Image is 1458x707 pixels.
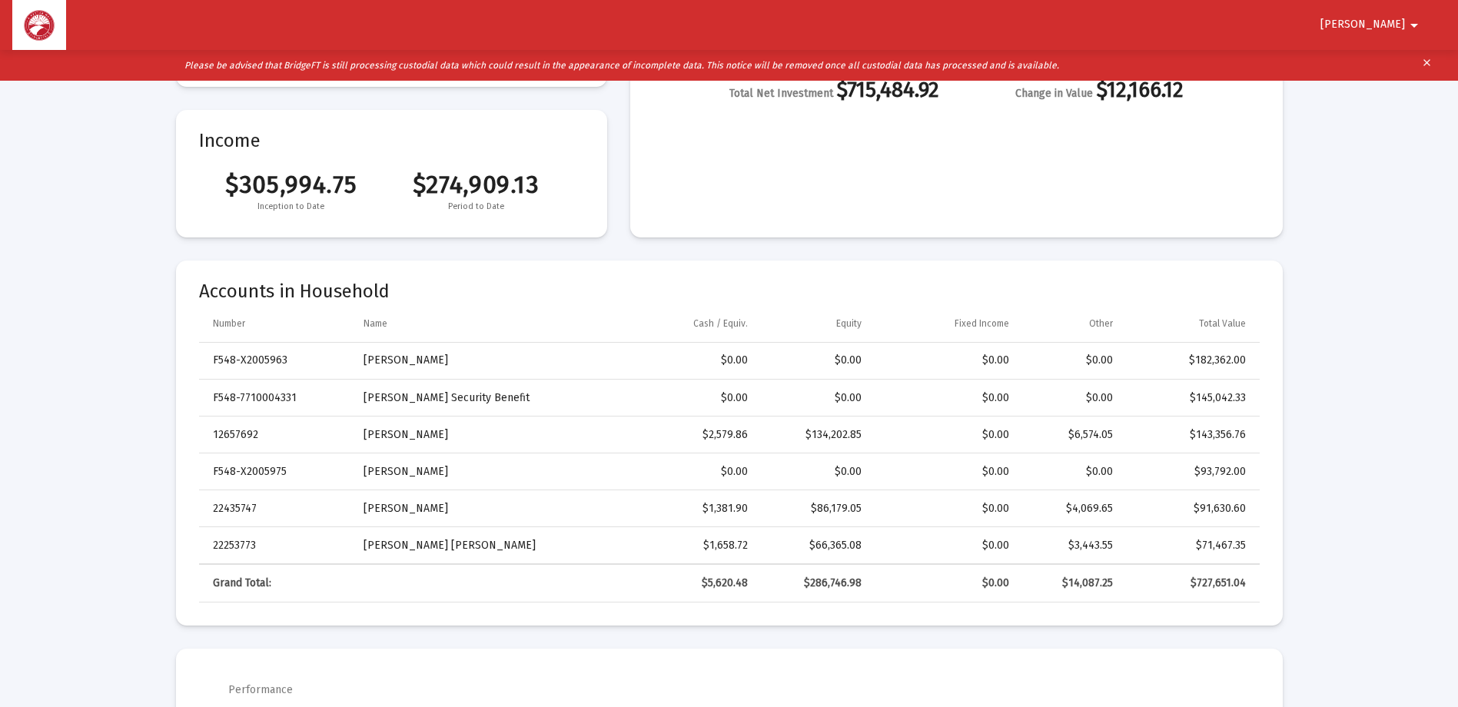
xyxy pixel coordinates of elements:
div: $0.00 [883,576,1008,591]
i: Please be advised that BridgeFT is still processing custodial data which could result in the appe... [184,60,1059,71]
span: [PERSON_NAME] [1320,18,1405,32]
span: Period to Date [384,199,569,214]
div: Data grid [199,305,1260,602]
div: Name [364,317,387,330]
div: $71,467.35 [1134,538,1246,553]
div: $0.00 [883,501,1008,516]
div: $0.00 [624,464,748,480]
div: $0.00 [1031,390,1113,406]
div: $2,579.86 [624,427,748,443]
div: $66,365.08 [769,538,862,553]
div: $0.00 [883,390,1008,406]
td: F548-X2005963 [199,343,353,380]
td: F548-7710004331 [199,380,353,417]
div: $143,356.76 [1134,427,1246,443]
div: Cash / Equiv. [693,317,748,330]
div: $0.00 [624,390,748,406]
div: $5,620.48 [624,576,748,591]
div: $3,443.55 [1031,538,1113,553]
div: $14,087.25 [1031,576,1113,591]
div: $4,069.65 [1031,501,1113,516]
div: $12,166.12 [1015,82,1184,101]
div: $0.00 [769,390,862,406]
div: $715,484.92 [729,82,939,101]
div: $0.00 [883,427,1008,443]
div: $6,574.05 [1031,427,1113,443]
td: 22253773 [199,527,353,564]
div: Other [1089,317,1113,330]
span: $305,994.75 [199,170,384,199]
td: [PERSON_NAME] [353,343,613,380]
mat-card-title: Accounts in Household [199,284,1260,299]
img: Dashboard [24,10,55,41]
div: $134,202.85 [769,427,862,443]
td: [PERSON_NAME] [PERSON_NAME] [353,527,613,564]
div: $0.00 [883,464,1008,480]
mat-icon: clear [1421,54,1433,77]
div: $286,746.98 [769,576,862,591]
div: Grand Total: [213,576,342,591]
span: Inception to Date [199,199,384,214]
div: $0.00 [769,464,862,480]
td: Column Number [199,305,353,342]
div: Performance [228,682,293,698]
td: F548-X2005975 [199,453,353,490]
td: Column Name [353,305,613,342]
div: $0.00 [883,353,1008,368]
td: Column Fixed Income [872,305,1019,342]
mat-card-title: Income [199,133,584,148]
td: Column Cash / Equiv. [613,305,759,342]
span: Total Net Investment [729,87,833,100]
div: $145,042.33 [1134,390,1246,406]
td: Column Total Value [1124,305,1260,342]
td: [PERSON_NAME] [353,490,613,527]
mat-icon: arrow_drop_down [1405,10,1423,41]
div: $727,651.04 [1134,576,1246,591]
td: 22435747 [199,490,353,527]
td: Column Equity [759,305,872,342]
span: Change in Value [1015,87,1093,100]
div: Fixed Income [955,317,1009,330]
div: $0.00 [769,353,862,368]
div: Total Value [1199,317,1246,330]
span: $274,909.13 [384,170,569,199]
button: [PERSON_NAME] [1302,9,1442,40]
div: $182,362.00 [1134,353,1246,368]
div: $0.00 [1031,353,1113,368]
div: Number [213,317,245,330]
div: Equity [836,317,862,330]
div: $0.00 [883,538,1008,553]
div: $0.00 [624,353,748,368]
div: $86,179.05 [769,501,862,516]
td: [PERSON_NAME] [353,417,613,453]
div: $93,792.00 [1134,464,1246,480]
div: $1,381.90 [624,501,748,516]
td: [PERSON_NAME] [353,453,613,490]
div: $91,630.60 [1134,501,1246,516]
div: $0.00 [1031,464,1113,480]
td: 12657692 [199,417,353,453]
td: Column Other [1020,305,1124,342]
div: $1,658.72 [624,538,748,553]
td: [PERSON_NAME] Security Benefit [353,380,613,417]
